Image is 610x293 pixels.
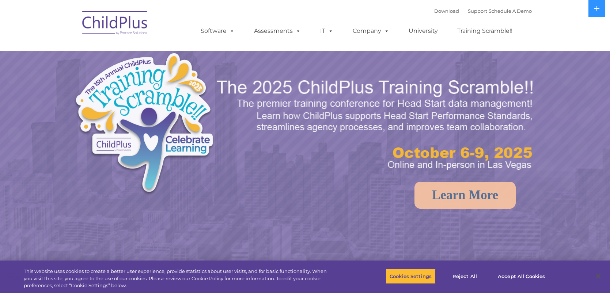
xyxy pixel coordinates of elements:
[468,8,487,14] a: Support
[434,8,459,14] a: Download
[345,24,397,38] a: Company
[450,24,520,38] a: Training Scramble!!
[494,269,549,284] button: Accept All Cookies
[102,48,124,54] span: Last name
[386,269,436,284] button: Cookies Settings
[24,268,336,289] div: This website uses cookies to create a better user experience, provide statistics about user visit...
[401,24,445,38] a: University
[489,8,532,14] a: Schedule A Demo
[414,182,516,209] a: Learn More
[247,24,308,38] a: Assessments
[434,8,532,14] font: |
[79,6,152,42] img: ChildPlus by Procare Solutions
[313,24,341,38] a: IT
[442,269,488,284] button: Reject All
[102,78,133,84] span: Phone number
[193,24,242,38] a: Software
[590,268,606,284] button: Close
